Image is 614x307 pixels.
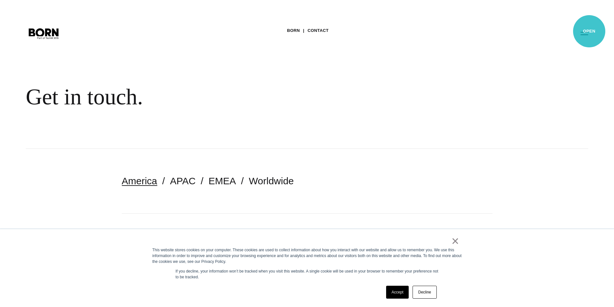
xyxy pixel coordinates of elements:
button: Open [577,26,592,40]
p: If you decline, your information won’t be tracked when you visit this website. A single cookie wi... [176,268,439,280]
a: × [452,238,459,244]
a: America [122,176,157,186]
a: BORN [287,26,300,35]
a: Decline [413,286,436,299]
div: This website stores cookies on your computer. These cookies are used to collect information about... [152,247,462,264]
a: Contact [307,26,328,35]
a: Accept [386,286,409,299]
a: Worldwide [249,176,294,186]
a: APAC [170,176,196,186]
div: Get in touch. [26,84,393,110]
a: EMEA [209,176,236,186]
